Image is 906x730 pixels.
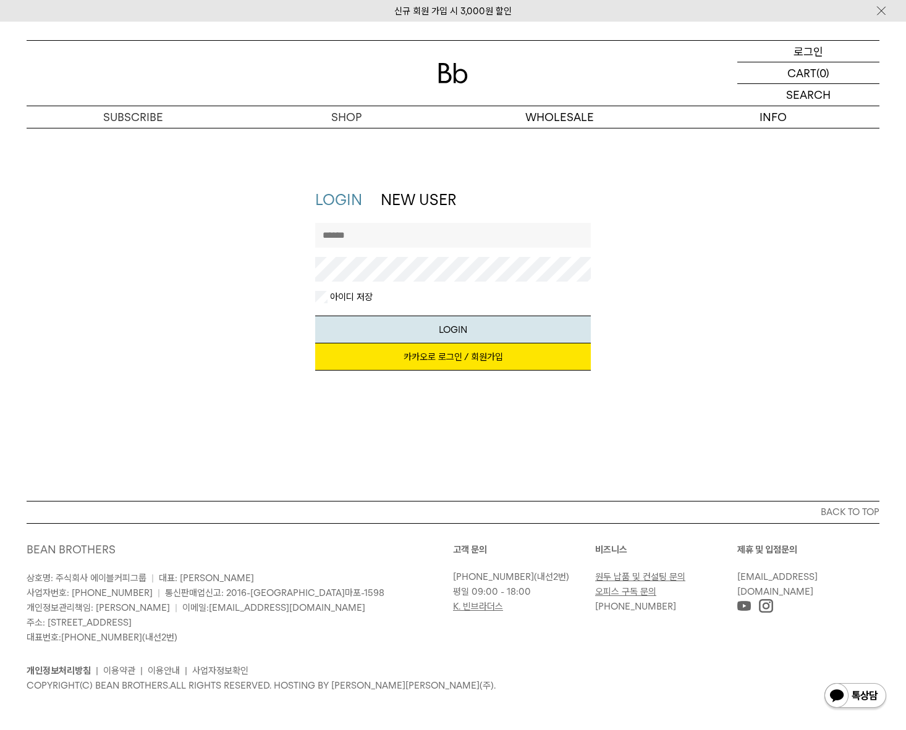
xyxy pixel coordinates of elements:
[182,602,365,613] span: 이메일:
[27,543,116,556] a: BEAN BROTHERS
[794,41,823,62] p: 로그인
[192,665,248,676] a: 사업자정보확인
[165,587,384,598] span: 통신판매업신고: 2016-[GEOGRAPHIC_DATA]마포-1598
[453,106,666,128] p: WHOLESALE
[103,665,135,676] a: 이용약관
[595,586,656,597] a: 오피스 구독 문의
[438,63,468,83] img: 로고
[823,682,887,711] img: 카카오톡 채널 1:1 채팅 버튼
[315,191,362,209] a: LOGIN
[381,191,456,209] a: NEW USER
[148,665,180,676] a: 이용안내
[27,665,91,676] a: 개인정보처리방침
[185,663,187,678] li: |
[151,573,154,584] span: |
[175,602,177,613] span: |
[209,602,365,613] a: [EMAIL_ADDRESS][DOMAIN_NAME]
[27,617,132,628] span: 주소: [STREET_ADDRESS]
[453,569,589,584] p: (내선2번)
[27,602,170,613] span: 개인정보관리책임: [PERSON_NAME]
[27,632,177,643] span: 대표번호: (내선2번)
[328,291,373,303] label: 아이디 저장
[453,571,534,582] a: [PHONE_NUMBER]
[453,601,503,612] a: K. 빈브라더스
[737,571,818,597] a: [EMAIL_ADDRESS][DOMAIN_NAME]
[786,84,831,106] p: SEARCH
[787,62,816,83] p: CART
[61,632,142,643] a: [PHONE_NUMBER]
[816,62,829,83] p: (0)
[595,601,676,612] a: [PHONE_NUMBER]
[737,62,879,84] a: CART (0)
[240,106,453,128] a: SHOP
[737,542,879,557] p: 제휴 및 입점문의
[96,663,98,678] li: |
[27,573,146,584] span: 상호명: 주식회사 에이블커피그룹
[737,41,879,62] a: 로그인
[595,542,737,557] p: 비즈니스
[27,501,879,523] button: BACK TO TOP
[315,343,591,371] a: 카카오로 로그인 / 회원가입
[595,571,685,582] a: 원두 납품 및 컨설팅 문의
[140,663,143,678] li: |
[666,106,879,128] p: INFO
[453,584,589,599] p: 평일 09:00 - 18:00
[394,6,512,17] a: 신규 회원 가입 시 3,000원 할인
[27,678,879,693] p: COPYRIGHT(C) BEAN BROTHERS. ALL RIGHTS RESERVED. HOSTING BY [PERSON_NAME][PERSON_NAME](주).
[453,542,595,557] p: 고객 문의
[158,587,160,598] span: |
[159,573,254,584] span: 대표: [PERSON_NAME]
[315,316,591,343] button: LOGIN
[27,106,240,128] a: SUBSCRIBE
[27,587,153,598] span: 사업자번호: [PHONE_NUMBER]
